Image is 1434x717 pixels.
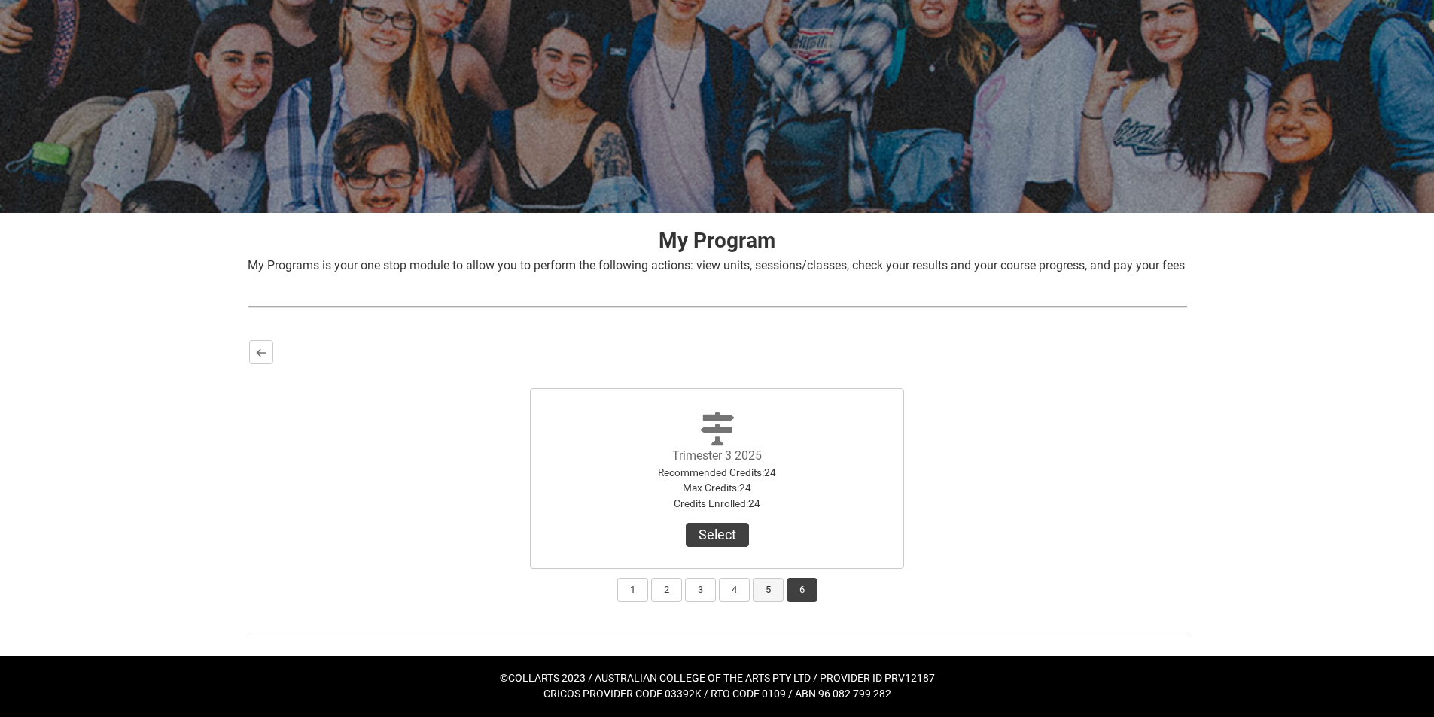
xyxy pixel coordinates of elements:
[248,627,1187,643] img: REDU_GREY_LINE
[633,496,802,511] div: Credits Enrolled : 24
[753,578,784,602] button: 5
[617,578,648,602] button: 1
[787,578,817,602] button: 6
[248,299,1187,314] img: REDU_GREY_LINE
[249,340,273,364] button: Back
[672,448,762,463] label: Trimester 3 2025
[633,480,802,495] div: Max Credits : 24
[633,465,802,480] div: Recommended Credits : 24
[685,578,716,602] button: 3
[248,258,1185,272] span: My Programs is your one stop module to allow you to perform the following actions: view units, se...
[651,578,682,602] button: 2
[659,228,775,253] strong: My Program
[686,523,749,547] button: Trimester 3 2025Recommended Credits:24Max Credits:24Credits Enrolled:24
[719,578,750,602] button: 4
